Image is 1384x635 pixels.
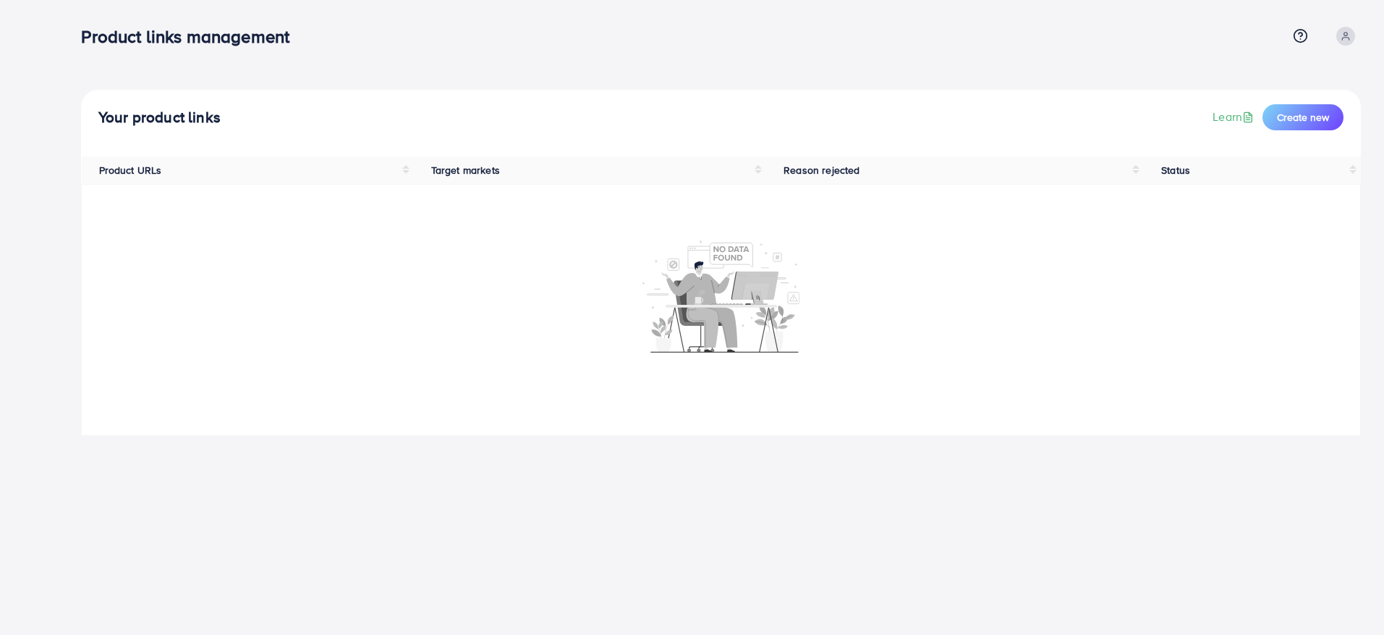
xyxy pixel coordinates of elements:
img: No account [642,239,800,353]
h4: Your product links [98,109,221,127]
span: Reason rejected [784,163,859,177]
span: Status [1161,163,1190,177]
a: Learn [1213,109,1257,125]
span: Create new [1277,110,1329,125]
h3: Product links management [81,26,301,47]
span: Target markets [431,163,500,177]
span: Product URLs [99,163,162,177]
button: Create new [1262,104,1343,130]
